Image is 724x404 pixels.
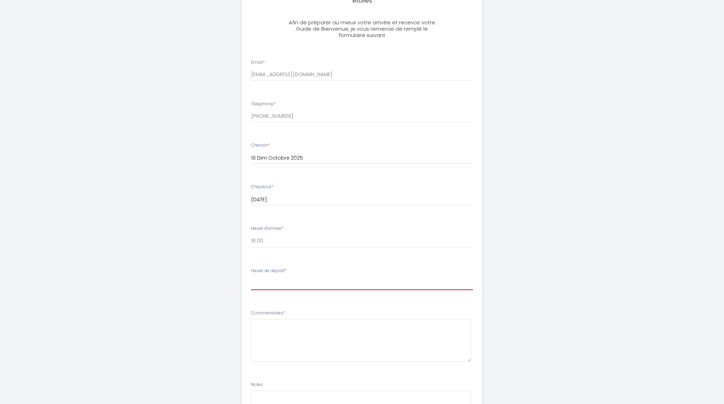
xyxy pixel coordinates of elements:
[251,59,265,66] label: Email
[251,142,270,149] label: Checkin
[251,268,287,274] label: Heure de départ
[251,225,283,232] label: Heure d'arrivée
[251,310,285,317] label: Commentaires
[251,184,273,190] label: Checkout
[251,101,276,108] label: Téléphone
[283,19,440,38] h3: Afin de préparer au mieux votre arrivée et recevoir votre Guide de Bienvenue, je vous remercie de...
[251,381,263,388] label: Notes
